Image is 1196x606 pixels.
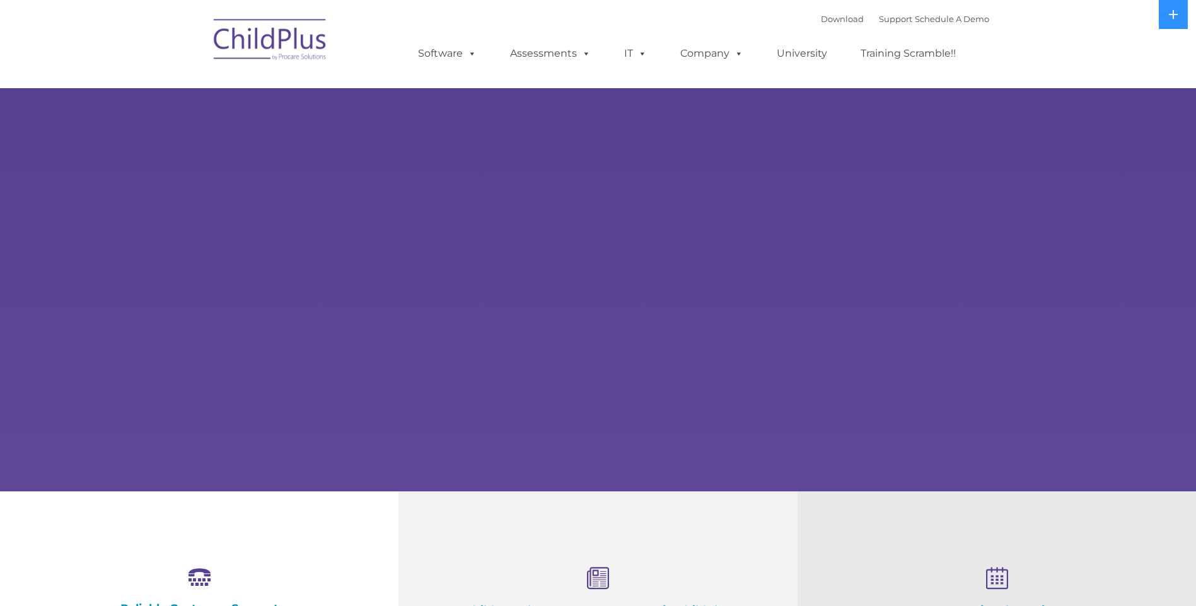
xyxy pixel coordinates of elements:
a: Company [668,41,756,66]
font: | [821,14,989,24]
img: ChildPlus by Procare Solutions [207,10,334,73]
a: IT [612,41,659,66]
a: Schedule A Demo [915,14,989,24]
a: Download [821,14,864,24]
a: University [764,41,840,66]
a: Software [405,41,489,66]
a: Assessments [497,41,603,66]
a: Training Scramble!! [848,41,968,66]
a: Support [879,14,912,24]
